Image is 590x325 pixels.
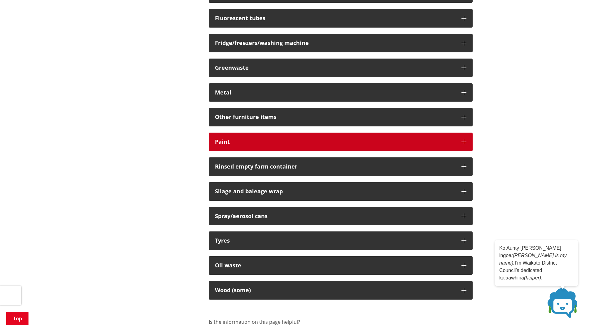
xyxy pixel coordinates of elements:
[215,188,455,195] div: Silage and baleage wrap
[524,275,541,280] em: (helper)
[215,15,455,21] div: Fluorescent tubes
[499,253,567,266] em: ([PERSON_NAME] is my name).
[209,182,473,201] button: Silage and baleage wrap
[215,40,455,46] div: Fridge/freezers/washing machine
[215,213,455,219] div: Spray/aerosol cans
[499,244,574,282] p: Ko Aunty [PERSON_NAME] ingoa I’m Waikato District Council’s dedicated kaiaawhina .
[209,83,473,102] button: Metal
[209,133,473,151] button: Paint
[209,281,473,300] button: Wood (some)
[215,139,455,145] div: Paint
[215,262,455,269] div: Oil waste
[215,164,455,170] div: Rinsed empty farm container
[215,114,455,120] div: Other furniture items
[209,9,473,28] button: Fluorescent tubes
[209,108,473,126] button: Other furniture items
[215,65,455,71] div: Greenwaste
[215,90,455,96] div: Metal
[6,312,28,325] a: Top
[215,238,455,244] div: Tyres
[209,256,473,275] button: Oil waste
[209,34,473,52] button: Fridge/freezers/washing machine
[209,59,473,77] button: Greenwaste
[209,157,473,176] button: Rinsed empty farm container
[215,287,455,293] div: Wood (some)
[209,207,473,226] button: Spray/aerosol cans
[209,231,473,250] button: Tyres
